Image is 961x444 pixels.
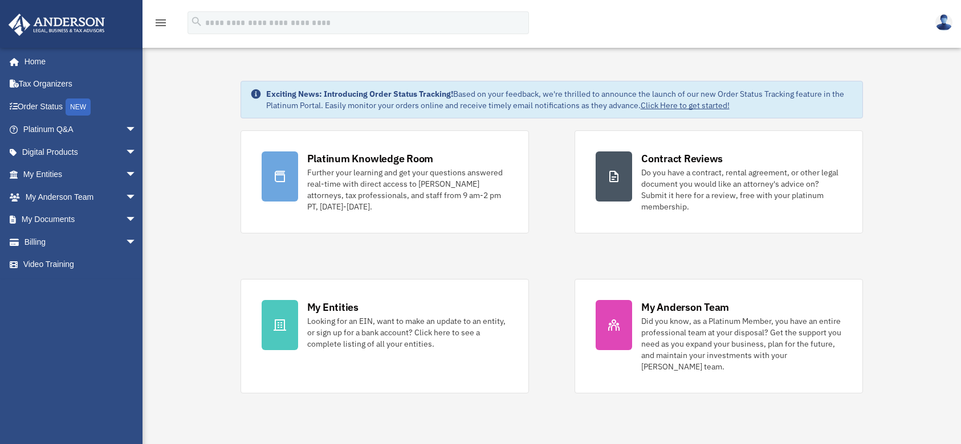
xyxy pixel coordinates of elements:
[8,73,154,96] a: Tax Organizers
[125,163,148,187] span: arrow_drop_down
[8,186,154,208] a: My Anderson Teamarrow_drop_down
[307,315,508,350] div: Looking for an EIN, want to make an update to an entity, or sign up for a bank account? Click her...
[307,151,434,166] div: Platinum Knowledge Room
[266,88,854,111] div: Based on your feedback, we're thrilled to announce the launch of our new Order Status Tracking fe...
[641,300,729,314] div: My Anderson Team
[8,163,154,186] a: My Entitiesarrow_drop_down
[8,95,154,118] a: Order StatusNEW
[575,279,863,393] a: My Anderson Team Did you know, as a Platinum Member, you have an entire professional team at your...
[154,16,168,30] i: menu
[641,151,723,166] div: Contract Reviews
[935,14,952,31] img: User Pic
[266,89,453,99] strong: Exciting News: Introducing Order Status Tracking!
[8,208,154,231] a: My Documentsarrow_drop_down
[125,186,148,209] span: arrow_drop_down
[190,15,203,28] i: search
[241,130,529,233] a: Platinum Knowledge Room Further your learning and get your questions answered real-time with dire...
[575,130,863,233] a: Contract Reviews Do you have a contract, rental agreement, or other legal document you would like...
[641,100,730,110] a: Click Here to get started!
[307,300,359,314] div: My Entities
[8,231,154,253] a: Billingarrow_drop_down
[307,167,508,212] div: Further your learning and get your questions answered real-time with direct access to [PERSON_NAM...
[8,253,154,276] a: Video Training
[641,315,842,372] div: Did you know, as a Platinum Member, you have an entire professional team at your disposal? Get th...
[8,118,154,141] a: Platinum Q&Aarrow_drop_down
[66,98,91,116] div: NEW
[241,279,529,393] a: My Entities Looking for an EIN, want to make an update to an entity, or sign up for a bank accoun...
[8,50,148,73] a: Home
[8,141,154,163] a: Digital Productsarrow_drop_down
[125,118,148,142] span: arrow_drop_down
[5,14,108,36] img: Anderson Advisors Platinum Portal
[125,231,148,254] span: arrow_drop_down
[154,20,168,30] a: menu
[641,167,842,212] div: Do you have a contract, rental agreement, or other legal document you would like an attorney's ad...
[125,141,148,164] span: arrow_drop_down
[125,208,148,232] span: arrow_drop_down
